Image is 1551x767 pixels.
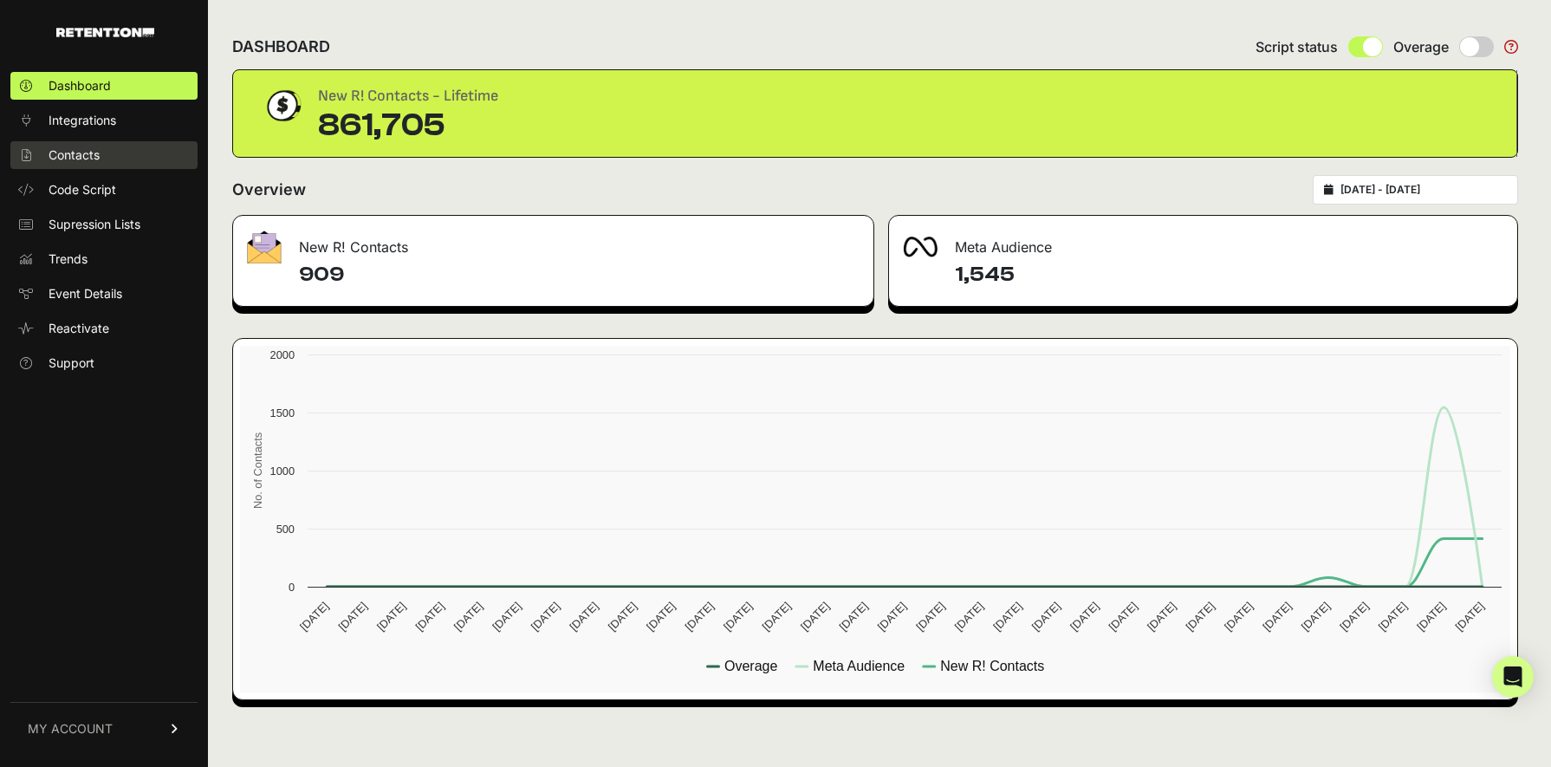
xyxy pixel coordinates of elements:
span: Overage [1393,36,1449,57]
text: [DATE] [412,600,446,634]
text: [DATE] [1376,600,1410,634]
text: [DATE] [1183,600,1217,634]
text: 2000 [270,348,295,361]
text: 500 [276,523,295,536]
span: Contacts [49,146,100,164]
div: New R! Contacts [233,216,873,268]
text: 0 [289,581,295,594]
text: No. of Contacts [251,432,264,509]
span: Reactivate [49,320,109,337]
text: [DATE] [1106,600,1140,634]
text: 1500 [270,406,295,419]
a: Event Details [10,280,198,308]
text: [DATE] [990,600,1024,634]
a: MY ACCOUNT [10,702,198,755]
a: Reactivate [10,315,198,342]
div: Open Intercom Messenger [1492,656,1534,698]
img: fa-envelope-19ae18322b30453b285274b1b8af3d052b27d846a4fbe8435d1a52b978f639a2.png [247,231,282,263]
h4: 1,545 [955,261,1503,289]
text: [DATE] [336,600,370,634]
h2: Overview [232,178,306,202]
text: 1000 [270,465,295,478]
img: Retention.com [56,28,154,37]
span: Code Script [49,181,116,198]
span: Integrations [49,112,116,129]
text: Overage [724,659,777,673]
text: [DATE] [374,600,408,634]
text: [DATE] [1453,600,1487,634]
text: [DATE] [952,600,986,634]
text: [DATE] [1299,600,1333,634]
text: [DATE] [721,600,755,634]
img: fa-meta-2f981b61bb99beabf952f7030308934f19ce035c18b003e963880cc3fabeebb7.png [903,237,938,257]
text: [DATE] [567,600,600,634]
a: Supression Lists [10,211,198,238]
img: dollar-coin-05c43ed7efb7bc0c12610022525b4bbbb207c7efeef5aecc26f025e68dcafac9.png [261,84,304,127]
text: New R! Contacts [940,659,1044,673]
a: Code Script [10,176,198,204]
h2: DASHBOARD [232,35,330,59]
span: Trends [49,250,88,268]
text: [DATE] [529,600,562,634]
text: [DATE] [451,600,485,634]
text: [DATE] [606,600,639,634]
text: [DATE] [875,600,909,634]
text: [DATE] [644,600,678,634]
span: Supression Lists [49,216,140,233]
text: [DATE] [1222,600,1256,634]
text: [DATE] [1337,600,1371,634]
a: Integrations [10,107,198,134]
span: MY ACCOUNT [28,720,113,738]
text: [DATE] [490,600,523,634]
text: Meta Audience [813,659,905,673]
div: Meta Audience [889,216,1517,268]
span: Event Details [49,285,122,302]
text: [DATE] [1260,600,1294,634]
text: [DATE] [1145,600,1178,634]
span: Dashboard [49,77,111,94]
text: [DATE] [1029,600,1063,634]
h4: 909 [299,261,860,289]
span: Support [49,354,94,372]
text: [DATE] [683,600,717,634]
div: New R! Contacts - Lifetime [318,84,498,108]
a: Contacts [10,141,198,169]
text: [DATE] [759,600,793,634]
text: [DATE] [798,600,832,634]
text: [DATE] [836,600,870,634]
div: 861,705 [318,108,498,143]
text: [DATE] [1068,600,1101,634]
a: Support [10,349,198,377]
a: Trends [10,245,198,273]
span: Script status [1256,36,1338,57]
text: [DATE] [913,600,947,634]
text: [DATE] [1414,600,1448,634]
a: Dashboard [10,72,198,100]
text: [DATE] [297,600,331,634]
